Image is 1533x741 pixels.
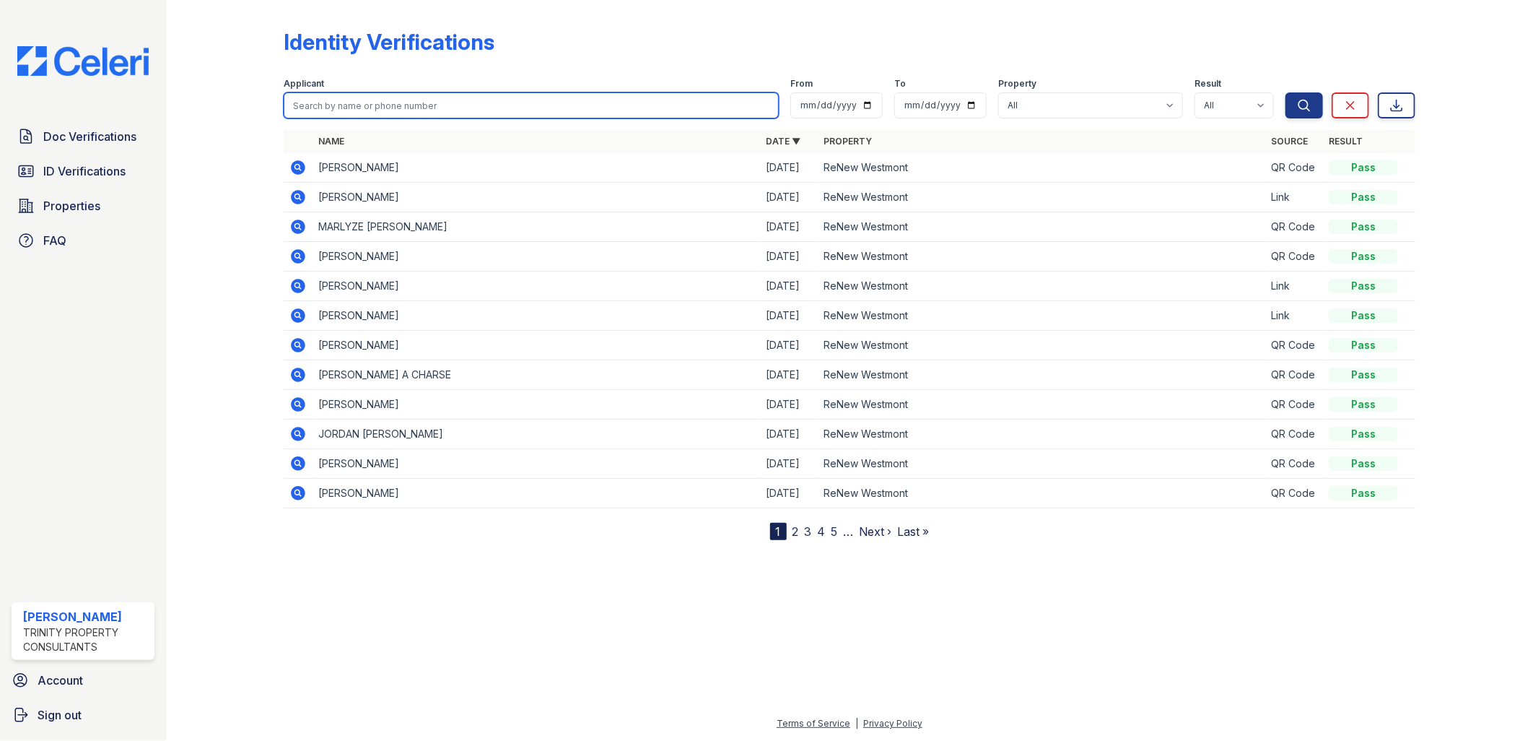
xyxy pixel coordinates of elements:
[818,301,1265,331] td: ReNew Westmont
[1329,338,1398,352] div: Pass
[805,524,812,539] a: 3
[790,78,813,90] label: From
[1329,220,1398,234] div: Pass
[12,122,154,151] a: Doc Verifications
[818,390,1265,420] td: ReNew Westmont
[1329,249,1398,264] div: Pass
[313,272,760,301] td: [PERSON_NAME]
[760,153,818,183] td: [DATE]
[313,331,760,360] td: [PERSON_NAME]
[23,608,149,625] div: [PERSON_NAME]
[284,29,494,55] div: Identity Verifications
[1329,486,1398,500] div: Pass
[1265,390,1323,420] td: QR Code
[824,136,872,147] a: Property
[844,523,854,540] span: …
[831,524,838,539] a: 5
[313,212,760,242] td: MARLYZE [PERSON_NAME]
[1265,153,1323,183] td: QR Code
[818,212,1265,242] td: ReNew Westmont
[898,524,930,539] a: Last »
[313,420,760,449] td: JORDAN [PERSON_NAME]
[1329,427,1398,441] div: Pass
[313,390,760,420] td: [PERSON_NAME]
[313,183,760,212] td: [PERSON_NAME]
[318,136,344,147] a: Name
[766,136,800,147] a: Date ▼
[760,212,818,242] td: [DATE]
[6,666,160,695] a: Account
[760,360,818,390] td: [DATE]
[760,272,818,301] td: [DATE]
[43,128,136,145] span: Doc Verifications
[792,524,799,539] a: 2
[6,701,160,729] a: Sign out
[760,479,818,508] td: [DATE]
[313,301,760,331] td: [PERSON_NAME]
[12,157,154,186] a: ID Verifications
[818,360,1265,390] td: ReNew Westmont
[1265,183,1323,212] td: Link
[894,78,906,90] label: To
[760,420,818,449] td: [DATE]
[23,625,149,654] div: Trinity Property Consultants
[43,232,66,249] span: FAQ
[1265,331,1323,360] td: QR Code
[760,331,818,360] td: [DATE]
[760,183,818,212] td: [DATE]
[818,242,1265,272] td: ReNew Westmont
[760,449,818,479] td: [DATE]
[1329,190,1398,204] div: Pass
[38,672,83,689] span: Account
[284,78,324,90] label: Applicant
[855,718,858,729] div: |
[43,162,126,180] span: ID Verifications
[818,272,1265,301] td: ReNew Westmont
[1329,279,1398,293] div: Pass
[818,479,1265,508] td: ReNew Westmont
[1265,272,1323,301] td: Link
[1271,136,1308,147] a: Source
[6,46,160,76] img: CE_Logo_Blue-a8612792a0a2168367f1c8372b55b34899dd931a85d93a1a3d3e32e68fde9ad4.png
[313,360,760,390] td: [PERSON_NAME] A CHARSE
[818,449,1265,479] td: ReNew Westmont
[284,92,779,118] input: Search by name or phone number
[1265,479,1323,508] td: QR Code
[818,183,1265,212] td: ReNew Westmont
[1329,456,1398,471] div: Pass
[12,191,154,220] a: Properties
[12,226,154,255] a: FAQ
[313,242,760,272] td: [PERSON_NAME]
[1329,308,1398,323] div: Pass
[860,524,892,539] a: Next ›
[1329,397,1398,412] div: Pass
[818,524,826,539] a: 4
[1329,160,1398,175] div: Pass
[818,420,1265,449] td: ReNew Westmont
[43,197,100,214] span: Properties
[760,390,818,420] td: [DATE]
[1329,136,1363,147] a: Result
[313,449,760,479] td: [PERSON_NAME]
[818,331,1265,360] td: ReNew Westmont
[313,479,760,508] td: [PERSON_NAME]
[1265,301,1323,331] td: Link
[38,706,82,724] span: Sign out
[313,153,760,183] td: [PERSON_NAME]
[777,718,850,729] a: Terms of Service
[998,78,1036,90] label: Property
[760,242,818,272] td: [DATE]
[1265,420,1323,449] td: QR Code
[760,301,818,331] td: [DATE]
[863,718,922,729] a: Privacy Policy
[1194,78,1221,90] label: Result
[1265,242,1323,272] td: QR Code
[770,523,787,540] div: 1
[1265,212,1323,242] td: QR Code
[1329,368,1398,382] div: Pass
[1265,360,1323,390] td: QR Code
[818,153,1265,183] td: ReNew Westmont
[1265,449,1323,479] td: QR Code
